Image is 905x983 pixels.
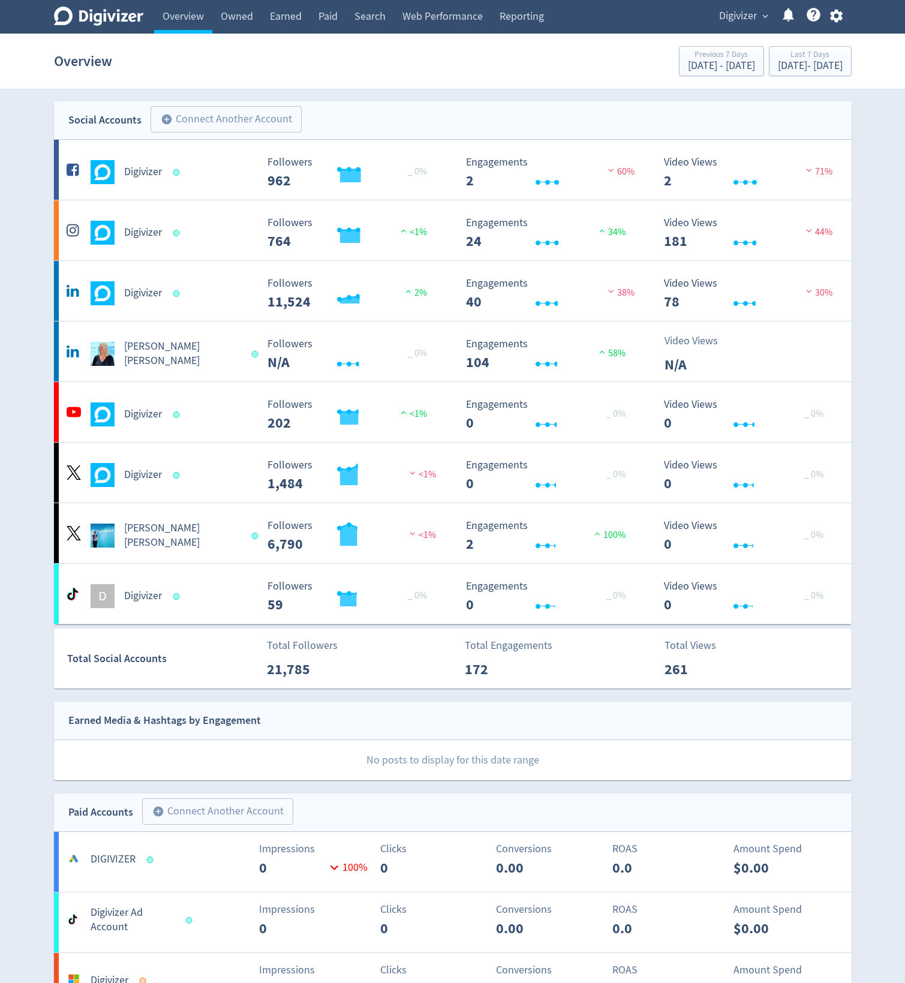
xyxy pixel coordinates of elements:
span: Data last synced: 25 Sep 2025, 7:01pm (AEST) [173,290,183,297]
img: Digivizer undefined [91,463,115,487]
svg: Video Views 181 [658,217,838,249]
svg: Video Views 0 [658,520,838,552]
p: 0 [259,918,328,939]
span: add_circle [152,805,164,817]
span: _ 0% [804,529,823,541]
div: Social Accounts [68,112,142,129]
svg: Engagements 0 [460,459,640,491]
h5: Digivizer [124,226,162,240]
svg: Video Views 0 [658,581,838,612]
p: 0 [380,918,449,939]
a: DIGIVIZERImpressions0100%Clicks0Conversions0.00ROAS0.0Amount Spend$0.00 [54,832,852,892]
p: 172 [465,659,534,680]
p: N/A [665,354,733,375]
p: Total Engagements [465,638,552,654]
div: Previous 7 Days [688,50,755,61]
svg: Followers 59 [261,581,441,612]
img: Emma Lo Russo undefined [91,342,115,366]
span: _ 0% [408,347,427,359]
span: 44% [803,226,832,238]
a: Emma Lo Russo undefined[PERSON_NAME] [PERSON_NAME] Followers N/A Followers N/A _ 0% Engagements 1... [54,321,852,381]
a: Emma Lo Russo undefined[PERSON_NAME] [PERSON_NAME] Followers 6,790 Followers 6,790 <1% Engagement... [54,503,852,563]
button: Connect Another Account [151,106,302,133]
span: <1% [398,408,427,420]
img: negative-performance.svg [407,468,419,477]
p: Amount Spend [733,841,842,857]
p: Conversions [496,962,605,978]
img: negative-performance.svg [605,166,617,175]
svg: Followers 1,484 [261,459,441,491]
svg: Video Views 0 [658,459,838,491]
p: ROAS [612,962,721,978]
svg: Followers 962 [261,157,441,188]
img: Digivizer undefined [91,402,115,426]
h5: Digivizer [124,468,162,482]
h5: Digivizer Ad Account [91,906,175,934]
span: 60% [605,166,635,178]
p: Impressions [259,901,368,918]
div: Earned Media & Hashtags by Engagement [68,712,261,729]
svg: Engagements 0 [460,399,640,431]
svg: Followers 764 [261,217,441,249]
p: Impressions [259,841,368,857]
h5: DIGIVIZER [91,852,136,867]
p: ROAS [612,901,721,918]
img: positive-performance.svg [596,226,608,235]
a: Connect Another Account [133,800,293,825]
svg: Video Views 2 [658,157,838,188]
img: negative-performance.svg [803,166,815,175]
p: Clicks [380,901,489,918]
span: _ 0% [804,468,823,480]
svg: Engagements 40 [460,278,640,309]
p: Total Views [665,638,733,654]
span: _ 0% [408,166,427,178]
span: 100% [591,529,626,541]
img: Digivizer undefined [91,160,115,184]
img: Digivizer undefined [91,281,115,305]
a: DDigivizer Followers 59 Followers 59 _ 0% Engagements 0 Engagements 0 _ 0% Video Views 0 Video Vi... [54,564,852,624]
p: Total Followers [267,638,338,654]
p: Amount Spend [733,962,842,978]
span: _ 0% [804,408,823,420]
span: 34% [596,226,626,238]
svg: Followers 6,790 [261,520,441,552]
img: positive-performance.svg [398,408,410,417]
svg: Followers 11,524 [261,278,441,309]
span: Data last synced: 26 Sep 2025, 12:02am (AEST) [173,411,183,418]
h5: Digivizer [124,589,162,603]
button: Connect Another Account [142,798,293,825]
span: _ 0% [408,590,427,602]
p: Video Views [665,333,733,349]
span: Data last synced: 26 Sep 2025, 5:01am (AEST) [185,917,196,924]
a: Connect Another Account [142,108,302,133]
span: 2% [402,287,427,299]
h5: Digivizer [124,286,162,300]
span: _ 0% [606,468,626,480]
img: negative-performance.svg [803,287,815,296]
p: Amount Spend [733,901,842,918]
a: Digivizer undefinedDigivizer Followers 202 Followers 202 <1% Engagements 0 Engagements 0 _ 0% Vid... [54,382,852,442]
svg: Engagements 2 [460,157,640,188]
span: Data last synced: 26 Sep 2025, 6:01am (AEST) [173,593,183,600]
p: Impressions [259,962,368,978]
p: No posts to display for this date range [55,740,852,780]
img: Emma Lo Russo undefined [91,524,115,548]
span: Data last synced: 25 Sep 2025, 7:01pm (AEST) [252,351,262,357]
svg: Video Views 0 [658,399,838,431]
img: Digivizer undefined [91,221,115,245]
span: Data last synced: 26 Sep 2025, 6:01am (AEST) [173,169,183,176]
svg: Engagements 2 [460,520,640,552]
p: 0.00 [496,857,565,879]
p: ROAS [612,841,721,857]
img: positive-performance.svg [591,529,603,538]
button: Digivizer [715,7,771,26]
svg: Engagements 24 [460,217,640,249]
div: Paid Accounts [68,804,133,821]
img: negative-performance.svg [605,287,617,296]
button: Last 7 Days[DATE]- [DATE] [769,46,852,76]
span: 58% [596,347,626,359]
p: 21,785 [267,659,336,680]
span: <1% [407,529,436,541]
p: 0.0 [612,918,681,939]
a: Digivizer undefinedDigivizer Followers 11,524 Followers 11,524 2% Engagements 40 Engagements 40 3... [54,261,852,321]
